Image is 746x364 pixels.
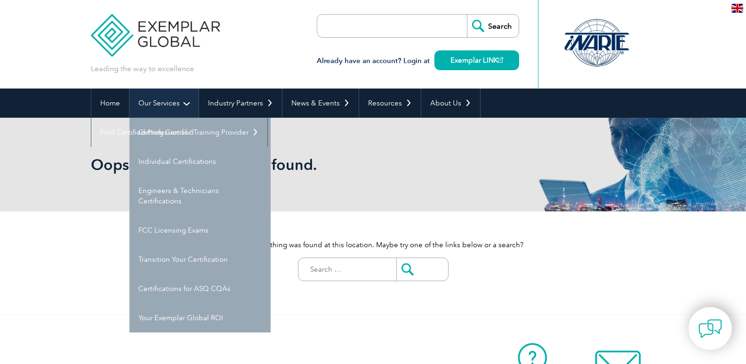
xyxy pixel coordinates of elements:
[421,89,480,118] a: About Us
[199,89,282,118] a: Industry Partners
[317,55,519,67] h3: Already have an account? Login at
[698,317,722,340] img: contact-chat.png
[467,15,519,37] input: Search
[731,4,743,13] img: en
[129,274,271,303] a: Certifications for ASQ CQAs
[129,245,271,274] a: Transition Your Certification
[91,240,656,250] p: It looks like nothing was found at this location. Maybe try one of the links below or a search?
[91,89,129,118] a: Home
[498,57,503,63] img: open_square.png
[91,64,194,74] p: Leading the way to excellence
[91,155,452,174] h1: Oops! That page can't be found.
[129,176,271,216] a: Engineers & Technicians Certifications
[129,303,271,332] a: Your Exemplar Global ROI
[359,89,421,118] a: Resources
[434,50,519,70] a: Exemplar LINK
[129,89,199,118] a: Our Services
[396,258,448,281] input: Submit
[282,89,359,118] a: News & Events
[129,216,271,245] a: FCC Licensing Exams
[129,147,271,176] a: Individual Certifications
[91,118,267,147] a: Find Certified Professional / Training Provider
